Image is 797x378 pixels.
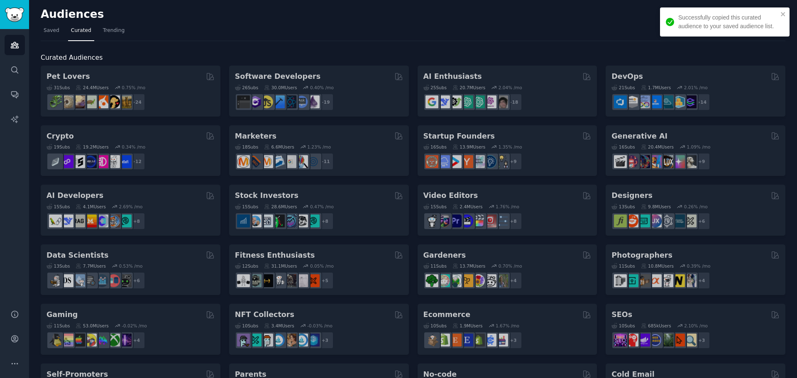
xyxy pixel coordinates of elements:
a: Saved [41,24,62,41]
h2: Audiences [41,8,718,21]
button: close [780,11,786,17]
span: Curated Audiences [41,53,103,63]
img: GummySearch logo [5,7,24,22]
div: Successfully copied this curated audience to your saved audience list. [678,13,778,31]
span: Trending [103,27,125,34]
a: Curated [68,24,94,41]
span: Curated [71,27,91,34]
span: Saved [44,27,59,34]
a: Trending [100,24,127,41]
